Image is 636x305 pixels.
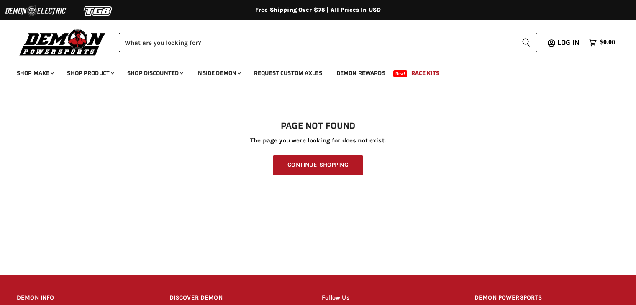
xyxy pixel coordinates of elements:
[67,3,130,19] img: TGB Logo 2
[515,33,537,52] button: Search
[248,65,328,82] a: Request Custom Axles
[405,65,446,82] a: Race Kits
[119,33,537,52] form: Product
[119,33,515,52] input: Search
[393,70,408,77] span: New!
[190,65,246,82] a: Inside Demon
[554,39,585,47] a: Log in
[17,137,619,144] p: The page you were looking for does not exist.
[121,65,188,82] a: Shop Discounted
[17,121,619,131] h1: Page not found
[17,27,108,57] img: Demon Powersports
[4,3,67,19] img: Demon Electric Logo 2
[600,39,615,47] span: $0.00
[273,155,363,175] a: Continue Shopping
[10,61,613,82] ul: Main menu
[585,36,619,49] a: $0.00
[330,65,392,82] a: Demon Rewards
[61,65,119,82] a: Shop Product
[10,65,59,82] a: Shop Make
[557,37,580,48] span: Log in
